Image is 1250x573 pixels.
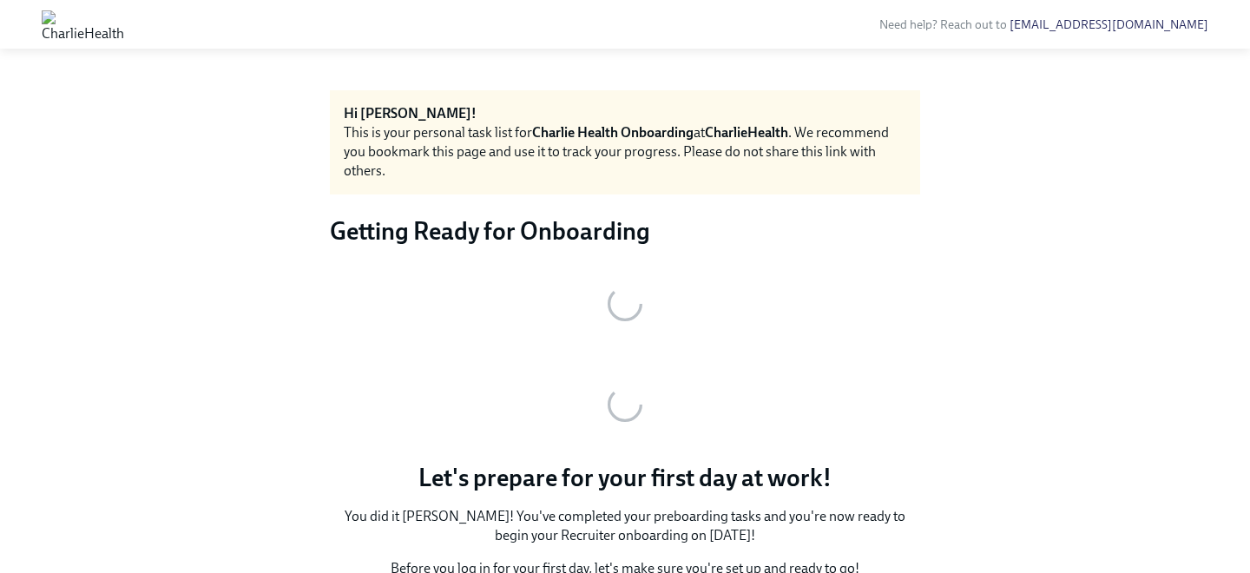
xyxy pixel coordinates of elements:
a: [EMAIL_ADDRESS][DOMAIN_NAME] [1010,17,1208,32]
img: CharlieHealth [42,10,124,38]
button: Zoom image [330,260,920,347]
button: Zoom image [330,361,920,448]
span: Need help? Reach out to [879,17,1208,32]
strong: Hi [PERSON_NAME]! [344,105,477,122]
strong: CharlieHealth [705,124,788,141]
strong: Charlie Health Onboarding [532,124,694,141]
p: Let's prepare for your first day at work! [330,462,920,493]
h3: Getting Ready for Onboarding [330,215,920,247]
div: This is your personal task list for at . We recommend you bookmark this page and use it to track ... [344,123,906,181]
p: You did it [PERSON_NAME]! You've completed your preboarding tasks and you're now ready to begin y... [330,507,920,545]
